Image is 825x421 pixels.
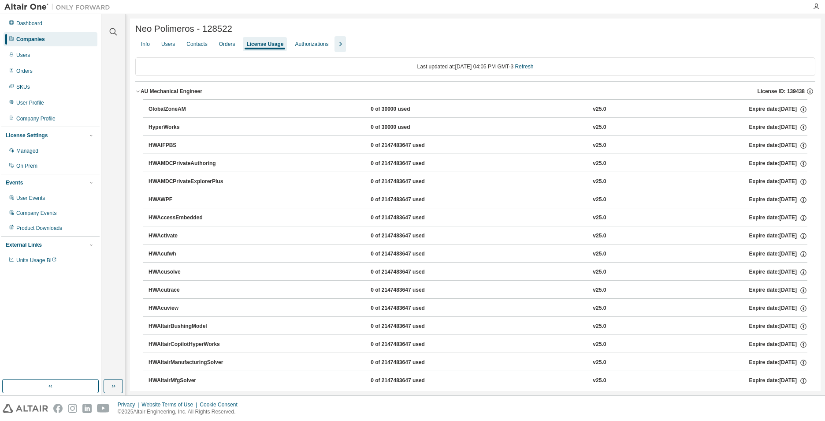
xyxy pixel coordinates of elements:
[16,83,30,90] div: SKUs
[149,323,228,331] div: HWAltairBushingModel
[371,178,450,186] div: 0 of 2147483647 used
[16,195,45,202] div: User Events
[749,323,807,331] div: Expire date: [DATE]
[593,377,606,385] div: v25.0
[135,82,815,101] button: AU Mechanical EngineerLicense ID: 139438
[593,323,606,331] div: v25.0
[371,323,450,331] div: 0 of 2147483647 used
[371,250,450,258] div: 0 of 2147483647 used
[749,250,807,258] div: Expire date: [DATE]
[149,377,228,385] div: HWAltairMfgSolver
[593,341,606,349] div: v25.0
[200,401,242,408] div: Cookie Consent
[371,377,450,385] div: 0 of 2147483647 used
[149,208,807,228] button: HWAccessEmbedded0 of 2147483647 usedv25.0Expire date:[DATE]
[749,178,807,186] div: Expire date: [DATE]
[149,286,228,294] div: HWAcutrace
[371,124,450,132] div: 0 of 30000 used
[371,105,450,113] div: 0 of 30000 used
[16,36,45,43] div: Companies
[3,404,48,413] img: altair_logo.svg
[16,52,30,59] div: Users
[4,3,115,11] img: Altair One
[371,160,450,168] div: 0 of 2147483647 used
[149,124,228,132] div: HyperWorks
[149,232,228,240] div: HWActivate
[68,404,77,413] img: instagram.svg
[6,132,48,139] div: License Settings
[141,88,202,95] div: AU Mechanical Engineer
[149,250,228,258] div: HWAcufwh
[141,41,150,48] div: Info
[149,263,807,282] button: HWAcusolve0 of 2147483647 usedv25.0Expire date:[DATE]
[295,41,328,48] div: Authorizations
[149,154,807,173] button: HWAMDCPrivateAuthoring0 of 2147483647 usedv25.0Expire date:[DATE]
[749,160,807,168] div: Expire date: [DATE]
[149,268,228,276] div: HWAcusolve
[53,404,63,413] img: facebook.svg
[6,241,42,248] div: External Links
[135,57,815,76] div: Last updated at: [DATE] 04:05 PM GMT-3
[149,214,228,222] div: HWAccessEmbedded
[149,335,807,354] button: HWAltairCopilotHyperWorks0 of 2147483647 usedv25.0Expire date:[DATE]
[149,371,807,391] button: HWAltairMfgSolver0 of 2147483647 usedv25.0Expire date:[DATE]
[149,226,807,246] button: HWActivate0 of 2147483647 usedv25.0Expire date:[DATE]
[149,105,228,113] div: GlobalZoneAM
[135,24,232,34] span: Neo Polimeros - 128522
[593,196,606,204] div: v25.0
[149,160,228,168] div: HWAMDCPrivateAuthoring
[149,142,228,150] div: HWAIFPBS
[593,286,606,294] div: v25.0
[16,68,33,75] div: Orders
[149,172,807,192] button: HWAMDCPrivateExplorerPlus0 of 2147483647 usedv25.0Expire date:[DATE]
[371,341,450,349] div: 0 of 2147483647 used
[118,408,243,416] p: © 2025 Altair Engineering, Inc. All Rights Reserved.
[371,196,450,204] div: 0 of 2147483647 used
[371,286,450,294] div: 0 of 2147483647 used
[593,232,606,240] div: v25.0
[749,377,807,385] div: Expire date: [DATE]
[371,214,450,222] div: 0 of 2147483647 used
[149,244,807,264] button: HWAcufwh0 of 2147483647 usedv25.0Expire date:[DATE]
[371,359,450,367] div: 0 of 2147483647 used
[593,142,606,150] div: v25.0
[371,232,450,240] div: 0 of 2147483647 used
[16,99,44,106] div: User Profile
[161,41,175,48] div: Users
[149,317,807,336] button: HWAltairBushingModel0 of 2147483647 usedv25.0Expire date:[DATE]
[246,41,283,48] div: License Usage
[149,100,807,119] button: GlobalZoneAM0 of 30000 usedv25.0Expire date:[DATE]
[149,196,228,204] div: HWAWPF
[16,162,37,169] div: On Prem
[16,257,57,263] span: Units Usage BI
[16,147,38,154] div: Managed
[758,88,805,95] span: License ID: 139438
[141,401,200,408] div: Website Terms of Use
[16,210,56,217] div: Company Events
[118,401,141,408] div: Privacy
[16,115,56,122] div: Company Profile
[749,196,807,204] div: Expire date: [DATE]
[593,214,606,222] div: v25.0
[16,225,62,232] div: Product Downloads
[749,268,807,276] div: Expire date: [DATE]
[749,304,807,312] div: Expire date: [DATE]
[149,178,228,186] div: HWAMDCPrivateExplorerPlus
[219,41,235,48] div: Orders
[593,250,606,258] div: v25.0
[593,304,606,312] div: v25.0
[749,286,807,294] div: Expire date: [DATE]
[749,142,807,150] div: Expire date: [DATE]
[593,124,606,132] div: v25.0
[749,359,807,367] div: Expire date: [DATE]
[186,41,207,48] div: Contacts
[371,304,450,312] div: 0 of 2147483647 used
[749,341,807,349] div: Expire date: [DATE]
[149,341,228,349] div: HWAltairCopilotHyperWorks
[149,136,807,155] button: HWAIFPBS0 of 2147483647 usedv25.0Expire date:[DATE]
[149,281,807,300] button: HWAcutrace0 of 2147483647 usedv25.0Expire date:[DATE]
[149,389,807,409] button: HWAltairOneDesktop0 of 2147483647 usedv25.0Expire date:[DATE]
[749,105,807,113] div: Expire date: [DATE]
[593,105,606,113] div: v25.0
[149,353,807,372] button: HWAltairManufacturingSolver0 of 2147483647 usedv25.0Expire date:[DATE]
